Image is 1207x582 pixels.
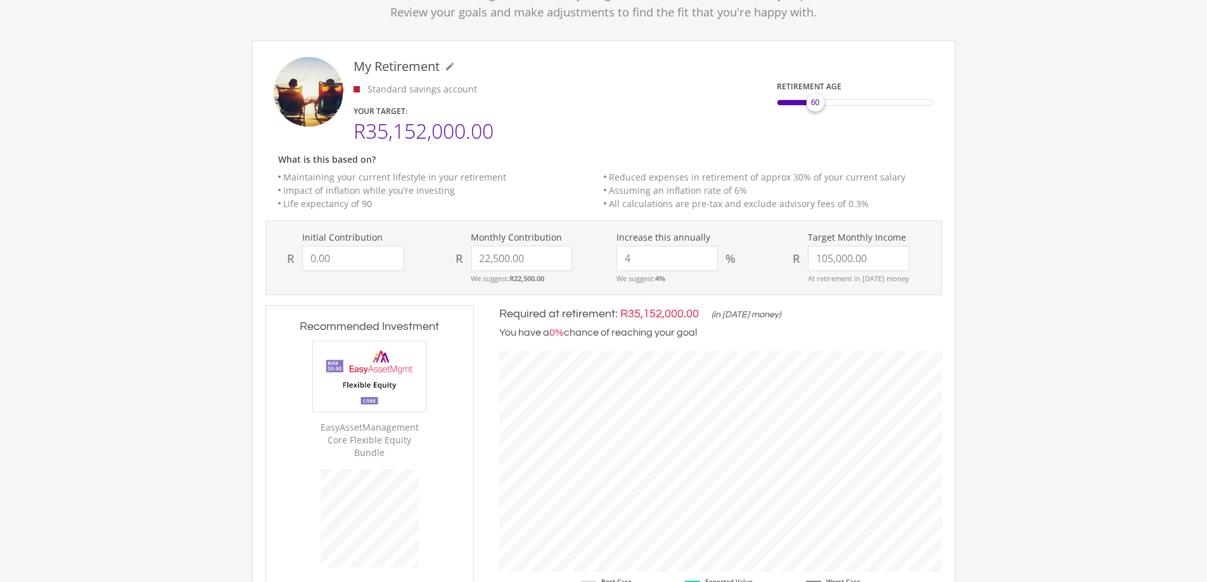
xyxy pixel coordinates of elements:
small: We suggest: [616,274,665,283]
strong: 4% [655,274,665,283]
div: EasyAssetManagement Core Flexible Equity Bundle [312,421,426,459]
h3: Recommended Investment [278,318,461,336]
span: 60 [811,97,819,108]
div: YOUR TARGET: [354,106,591,117]
h6: What is this based on? [253,155,955,165]
label: Increase this annually [616,231,760,243]
img: EMPBundle_CEquity.png [313,341,426,411]
div: RETIREMENT AGE [777,81,934,92]
strong: R22,500.00 [509,274,544,283]
div: R35,152,000.00 [354,123,591,139]
span: You have a chance of reaching your goal [499,327,697,338]
div: R [456,251,463,266]
li: All calculations are pre-tax and exclude advisory fees of 0.3% [604,197,929,210]
div: My Retirement [354,57,440,76]
li: Assuming an inflation rate of 6% [604,184,929,197]
div: % [725,251,736,266]
small: We suggest: [448,274,544,283]
span: 0% [549,327,564,338]
div: R [793,251,800,266]
label: Monthly Contribution [448,231,591,243]
li: Maintaining your current lifestyle in your retirement [278,170,604,184]
li: Life expectancy of 90 [278,197,604,210]
p: Standard savings account [367,82,477,96]
button: mode_edit [440,57,460,76]
span: R35,152,000.00 [620,308,699,320]
small: At retirement in [DATE] money [796,274,909,283]
span: (in [DATE] money) [712,310,781,319]
li: Reduced expenses in retirement of approx 30% of your current salary [604,170,929,184]
li: Impact of inflation while you’re investing [278,184,604,197]
label: Initial Contribution [279,231,423,243]
span: Required at retirement: [499,308,618,320]
div: R [287,251,295,266]
i: mode_edit [445,61,455,72]
label: Target Monthly Income [785,231,928,243]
